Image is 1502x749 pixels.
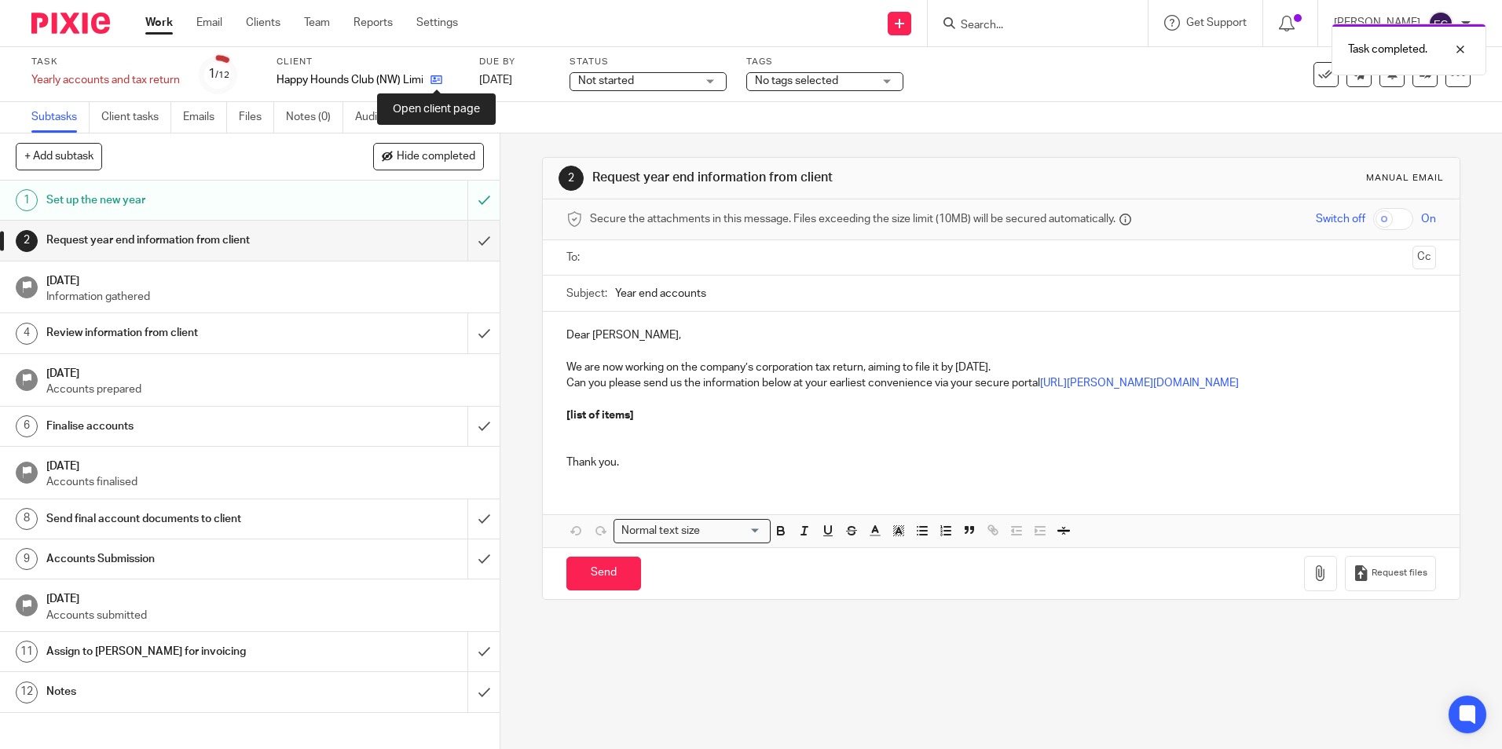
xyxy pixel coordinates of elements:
a: [URL][PERSON_NAME][DOMAIN_NAME] [1040,378,1239,389]
span: Switch off [1316,211,1365,227]
label: Status [570,56,727,68]
h1: Send final account documents to client [46,507,317,531]
a: Work [145,15,173,31]
h1: Set up the new year [46,188,317,212]
label: Due by [479,56,550,68]
h1: Request year end information from client [46,228,317,252]
div: 8 [16,508,38,530]
a: Clients [246,15,280,31]
a: Subtasks [31,102,90,133]
input: Search for option [705,523,761,539]
span: Normal text size [617,523,703,539]
button: + Add subtask [16,143,102,170]
div: 1 [208,65,229,83]
h1: [DATE] [46,362,485,382]
a: Email [196,15,222,31]
p: Information gathered [46,289,485,305]
div: 11 [16,641,38,663]
h1: [DATE] [46,587,485,607]
span: Hide completed [397,151,475,163]
span: On [1421,211,1436,227]
div: 12 [16,681,38,703]
strong: [list of items] [566,410,634,421]
h1: Notes [46,680,317,703]
a: Client tasks [101,102,171,133]
h1: [DATE] [46,455,485,474]
a: Team [304,15,330,31]
button: Request files [1345,556,1436,591]
div: 2 [559,166,584,191]
div: 4 [16,323,38,345]
img: Pixie [31,13,110,34]
span: Secure the attachments in this message. Files exceeding the size limit (10MB) will be secured aut... [590,211,1116,227]
div: 1 [16,189,38,211]
span: Request files [1372,567,1427,579]
p: Dear [PERSON_NAME], [566,327,1435,343]
a: Reports [354,15,393,31]
div: Yearly accounts and tax return [31,72,180,88]
a: Files [239,102,274,133]
label: To: [566,250,584,265]
h1: Finalise accounts [46,415,317,438]
div: 2 [16,230,38,252]
h1: Assign to [PERSON_NAME] for invoicing [46,640,317,663]
h1: [DATE] [46,269,485,289]
img: svg%3E [1428,11,1453,36]
h1: Accounts Submission [46,547,317,571]
button: Hide completed [373,143,484,170]
label: Tags [746,56,903,68]
label: Task [31,56,180,68]
div: 9 [16,548,38,570]
div: Manual email [1366,172,1444,185]
label: Subject: [566,286,607,301]
a: Notes (0) [286,102,343,133]
p: Happy Hounds Club (NW) Limited [277,72,423,88]
p: Can you please send us the information below at your earliest convenience via your secure portal [566,375,1435,391]
a: Audit logs [355,102,416,133]
div: 6 [16,415,38,437]
span: Not started [578,75,634,86]
h1: Review information from client [46,321,317,345]
a: Settings [416,15,458,31]
span: [DATE] [479,75,512,86]
p: Accounts submitted [46,608,485,623]
input: Send [566,557,641,590]
a: Emails [183,102,227,133]
p: Task completed. [1348,42,1427,57]
span: No tags selected [755,75,838,86]
p: Thank you. [566,455,1435,470]
p: Accounts finalised [46,474,485,490]
p: We are now working on the company’s corporation tax return, aiming to file it by [DATE]. [566,360,1435,375]
p: Accounts prepared [46,382,485,397]
small: /12 [215,71,229,79]
h1: Request year end information from client [592,170,1035,186]
label: Client [277,56,460,68]
div: Search for option [614,519,771,543]
button: Cc [1412,246,1436,269]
